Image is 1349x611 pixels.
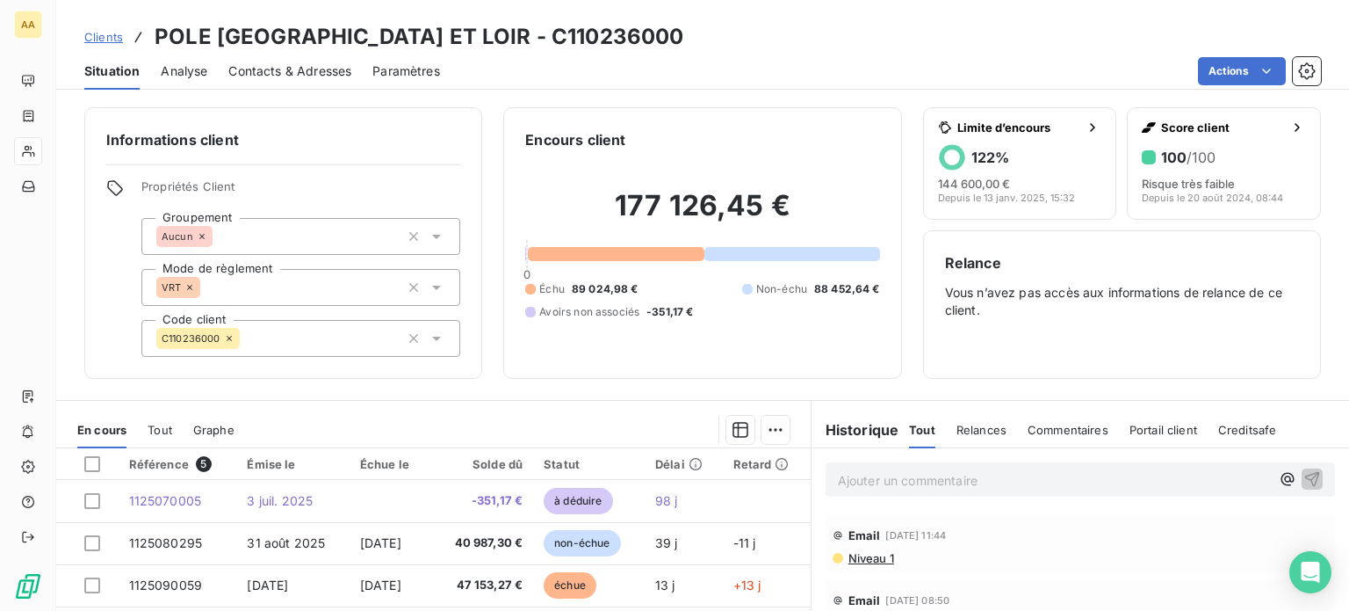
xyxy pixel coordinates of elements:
[812,419,899,440] h6: Historique
[162,231,193,242] span: Aucun
[1127,107,1321,220] button: Score client100/100Risque très faibleDepuis le 20 août 2024, 08:44
[1142,193,1283,203] span: Depuis le 20 août 2024, 08:44
[539,281,565,297] span: Échu
[733,457,800,471] div: Retard
[360,535,401,550] span: [DATE]
[141,179,460,204] span: Propriétés Client
[957,120,1079,135] span: Limite d’encours
[1028,423,1108,437] span: Commentaires
[938,177,1010,191] span: 144 600,00 €
[196,456,212,472] span: 5
[1187,149,1216,166] span: /100
[360,457,419,471] div: Échue le
[1142,177,1235,191] span: Risque très faible
[814,281,880,297] span: 88 452,64 €
[909,423,935,437] span: Tout
[945,252,1299,357] div: Vous n’avez pas accès aux informations de relance de ce client.
[539,304,639,320] span: Avoirs non associés
[655,493,678,508] span: 98 j
[440,535,523,552] span: 40 987,30 €
[129,578,203,593] span: 1125090059
[847,551,894,565] span: Niveau 1
[544,530,620,556] span: non-échue
[161,62,207,80] span: Analyse
[1218,423,1277,437] span: Creditsafe
[885,595,949,606] span: [DATE] 08:50
[14,11,42,39] div: AA
[655,578,675,593] span: 13 j
[14,572,42,600] img: Logo LeanPay
[360,578,401,593] span: [DATE]
[247,578,288,593] span: [DATE]
[240,331,254,346] input: Ajouter une valeur
[106,129,460,150] h6: Informations client
[572,281,638,297] span: 89 024,98 €
[247,535,325,550] span: 31 août 2025
[923,107,1117,220] button: Limite d’encours122%144 600,00 €Depuis le 13 janv. 2025, 15:32
[200,280,214,295] input: Ajouter une valeur
[155,21,683,53] h3: POLE [GEOGRAPHIC_DATA] ET LOIR - C110236000
[885,530,946,541] span: [DATE] 11:44
[162,333,220,344] span: C110236000
[1161,149,1216,166] h6: 100
[756,281,807,297] span: Non-échu
[213,229,227,244] input: Ajouter une valeur
[1198,57,1286,85] button: Actions
[1289,551,1331,593] div: Open Intercom Messenger
[525,188,879,241] h2: 177 126,45 €
[228,62,351,80] span: Contacts & Adresses
[247,457,338,471] div: Émise le
[733,578,761,593] span: +13 j
[733,535,756,550] span: -11 j
[646,304,693,320] span: -351,17 €
[129,535,203,550] span: 1125080295
[655,535,678,550] span: 39 j
[525,129,625,150] h6: Encours client
[848,528,881,542] span: Email
[84,30,123,44] span: Clients
[247,493,313,508] span: 3 juil. 2025
[971,149,1009,166] h6: 122 %
[848,593,881,607] span: Email
[523,267,530,281] span: 0
[162,282,181,293] span: VRT
[655,457,712,471] div: Délai
[544,488,612,514] span: à déduire
[84,62,140,80] span: Situation
[372,62,440,80] span: Paramètres
[956,423,1006,437] span: Relances
[84,28,123,46] a: Clients
[544,572,596,599] span: échue
[945,252,1299,273] h6: Relance
[129,456,227,472] div: Référence
[77,423,126,437] span: En cours
[148,423,172,437] span: Tout
[193,423,234,437] span: Graphe
[440,577,523,594] span: 47 153,27 €
[129,493,202,508] span: 1125070005
[544,457,634,471] div: Statut
[1129,423,1197,437] span: Portail client
[440,492,523,510] span: -351,17 €
[1161,120,1283,135] span: Score client
[938,193,1075,203] span: Depuis le 13 janv. 2025, 15:32
[440,457,523,471] div: Solde dû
